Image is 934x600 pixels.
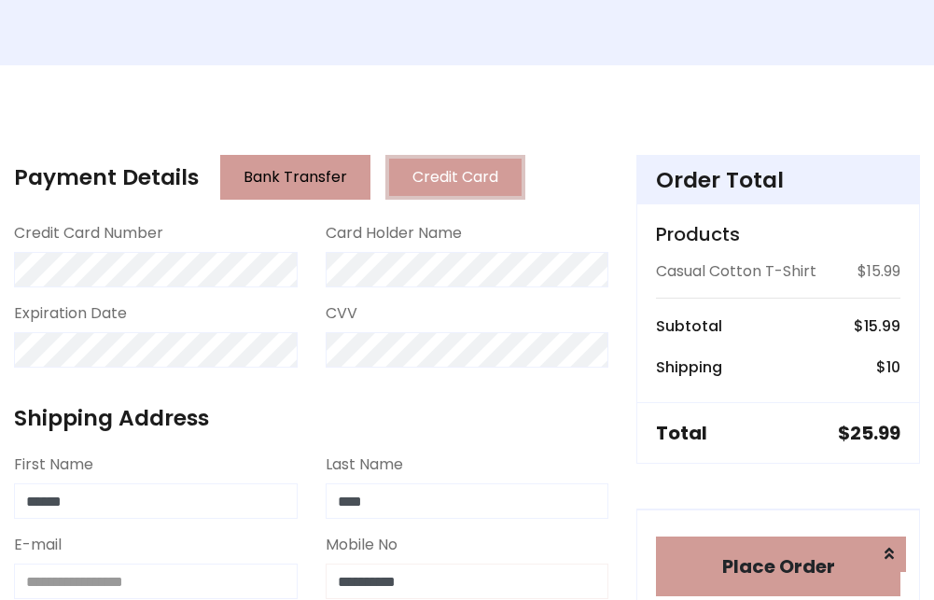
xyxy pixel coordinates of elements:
[854,317,900,335] h6: $
[656,358,722,376] h6: Shipping
[850,420,900,446] span: 25.99
[864,315,900,337] span: 15.99
[857,260,900,283] p: $15.99
[656,317,722,335] h6: Subtotal
[656,260,816,283] p: Casual Cotton T-Shirt
[656,167,900,193] h4: Order Total
[326,222,462,244] label: Card Holder Name
[656,537,900,596] button: Place Order
[656,223,900,245] h5: Products
[14,534,62,556] label: E-mail
[656,422,707,444] h5: Total
[385,155,525,200] button: Credit Card
[14,453,93,476] label: First Name
[326,302,357,325] label: CVV
[14,164,199,190] h4: Payment Details
[14,302,127,325] label: Expiration Date
[14,222,163,244] label: Credit Card Number
[326,453,403,476] label: Last Name
[838,422,900,444] h5: $
[886,356,900,378] span: 10
[14,405,608,431] h4: Shipping Address
[220,155,370,200] button: Bank Transfer
[876,358,900,376] h6: $
[326,534,397,556] label: Mobile No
